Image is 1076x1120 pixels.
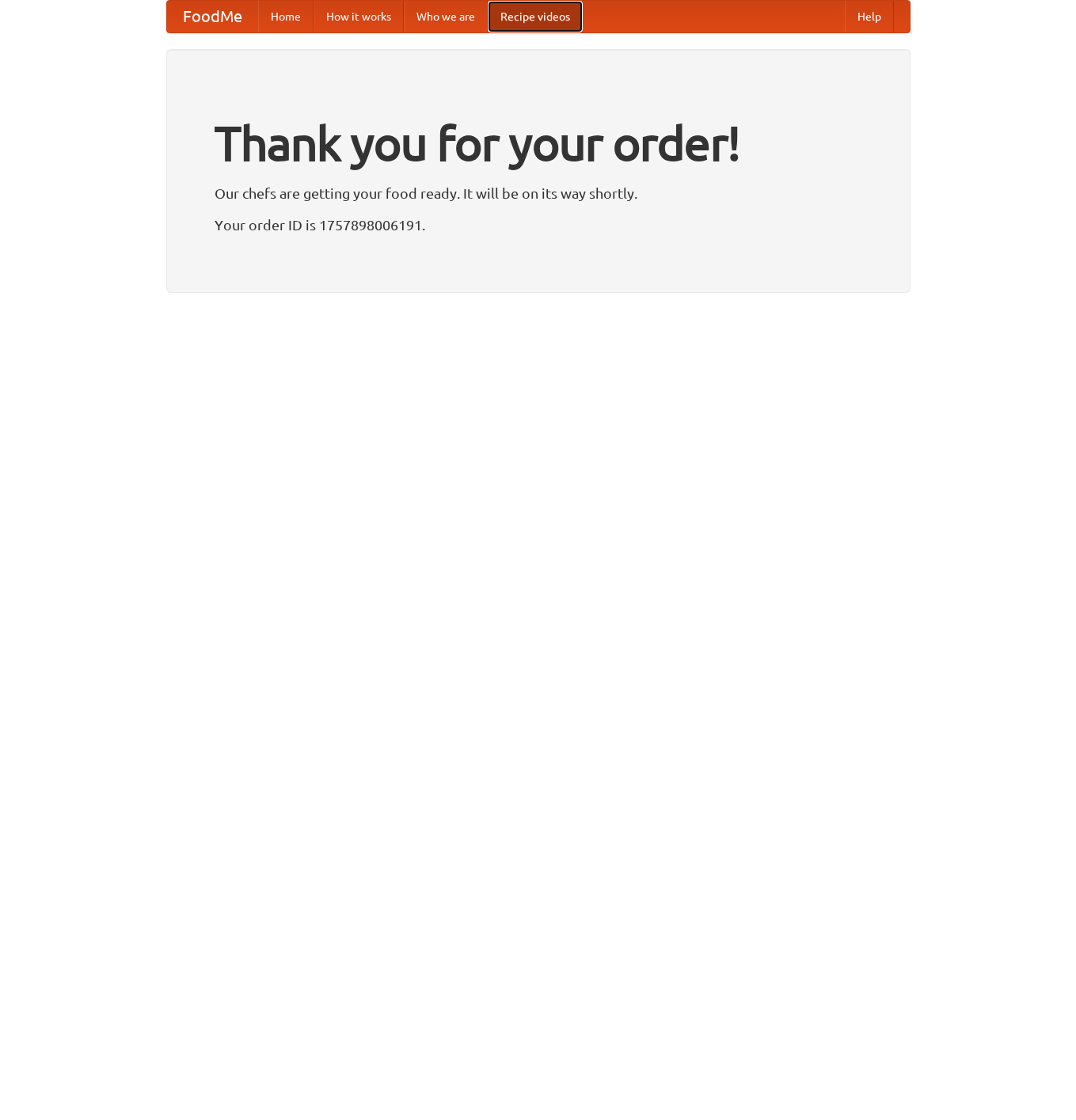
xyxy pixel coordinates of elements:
[404,1,488,32] a: Who we are
[845,1,894,32] a: Help
[215,181,862,205] p: Our chefs are getting your food ready. It will be on its way shortly.
[215,213,862,237] p: Your order ID is 1757898006191.
[488,1,583,32] a: Recipe videos
[215,105,862,181] h1: Thank you for your order!
[314,1,404,32] a: How it works
[258,1,314,32] a: Home
[167,1,258,32] a: FoodMe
